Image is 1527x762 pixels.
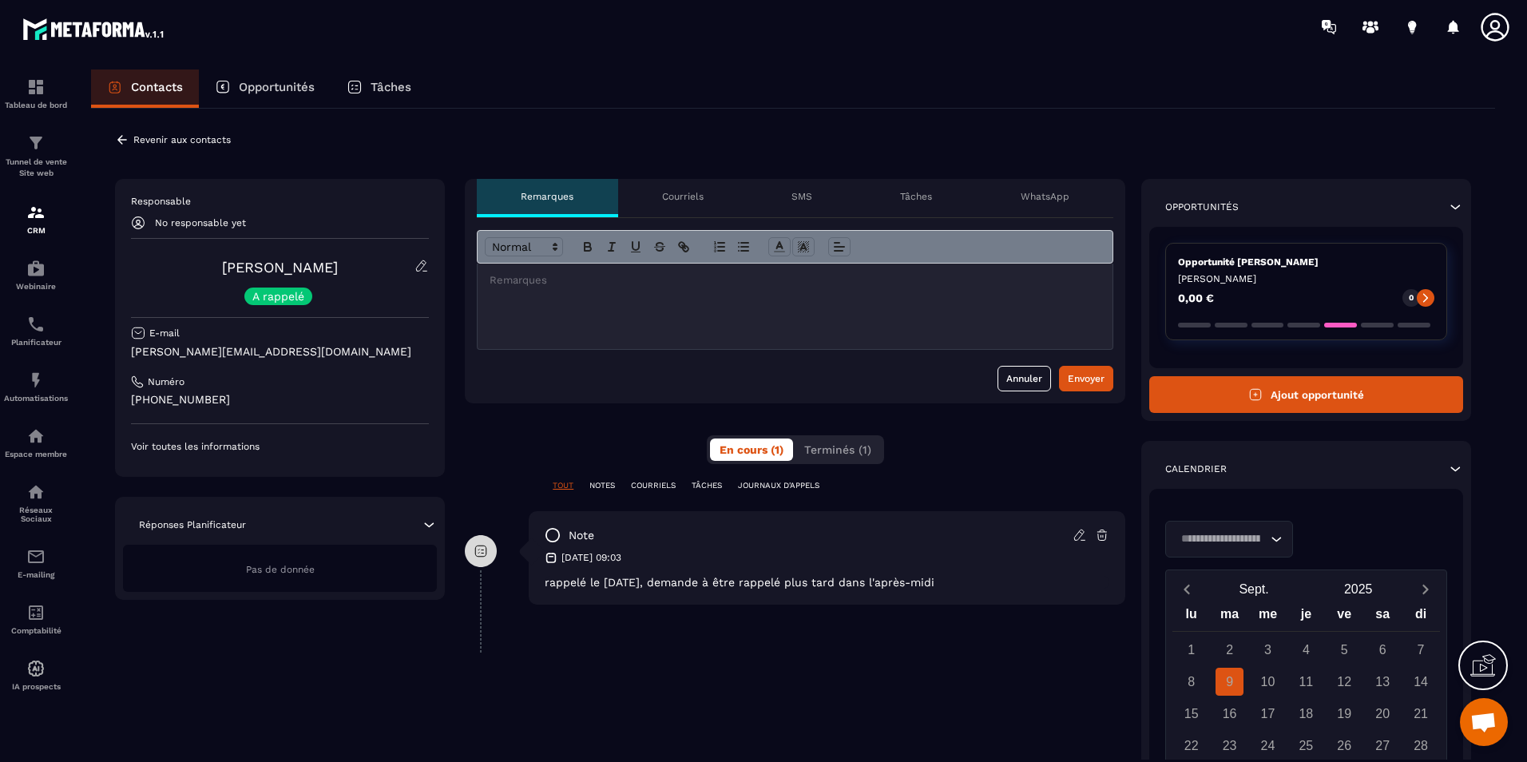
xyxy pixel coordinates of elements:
[1363,603,1402,631] div: sa
[1178,272,1434,285] p: [PERSON_NAME]
[1402,603,1440,631] div: di
[1292,700,1320,728] div: 18
[4,359,68,415] a: automationsautomationsAutomatisations
[521,190,573,203] p: Remarques
[26,659,46,678] img: automations
[26,547,46,566] img: email
[1149,376,1463,413] button: Ajout opportunité
[4,470,68,535] a: social-networksocial-networkRéseaux Sociaux
[1211,603,1249,631] div: ma
[4,303,68,359] a: schedulerschedulerPlanificateur
[1172,603,1211,631] div: lu
[804,443,871,456] span: Terminés (1)
[631,480,676,491] p: COURRIELS
[4,591,68,647] a: accountantaccountantComptabilité
[4,570,68,579] p: E-mailing
[1177,732,1205,760] div: 22
[1292,636,1320,664] div: 4
[1177,636,1205,664] div: 1
[1292,732,1320,760] div: 25
[4,247,68,303] a: automationsautomationsWebinaire
[1165,462,1227,475] p: Calendrier
[1216,700,1243,728] div: 16
[4,157,68,179] p: Tunnel de vente Site web
[1254,700,1282,728] div: 17
[1059,366,1113,391] button: Envoyer
[1409,292,1414,304] p: 0
[1176,530,1267,548] input: Search for option
[91,69,199,108] a: Contacts
[252,291,304,302] p: A rappelé
[1331,636,1358,664] div: 5
[239,80,315,94] p: Opportunités
[1254,732,1282,760] div: 24
[1407,668,1435,696] div: 14
[1216,636,1243,664] div: 2
[1407,636,1435,664] div: 7
[4,282,68,291] p: Webinaire
[1249,603,1287,631] div: me
[998,366,1051,391] button: Annuler
[4,101,68,109] p: Tableau de bord
[692,480,722,491] p: TÂCHES
[26,427,46,446] img: automations
[371,80,411,94] p: Tâches
[331,69,427,108] a: Tâches
[4,535,68,591] a: emailemailE-mailing
[26,77,46,97] img: formation
[1292,668,1320,696] div: 11
[1369,668,1397,696] div: 13
[1202,575,1307,603] button: Open months overlay
[1369,700,1397,728] div: 20
[1407,732,1435,760] div: 28
[1177,668,1205,696] div: 8
[4,506,68,523] p: Réseaux Sociaux
[26,259,46,278] img: automations
[1369,636,1397,664] div: 6
[26,603,46,622] img: accountant
[4,226,68,235] p: CRM
[4,626,68,635] p: Comptabilité
[1331,700,1358,728] div: 19
[1410,578,1440,600] button: Next month
[545,576,1109,589] p: rappelé le [DATE], demande à être rappelé plus tard dans l'après-midi
[662,190,704,203] p: Courriels
[720,443,783,456] span: En cours (1)
[900,190,932,203] p: Tâches
[1172,578,1202,600] button: Previous month
[589,480,615,491] p: NOTES
[1178,292,1214,304] p: 0,00 €
[4,191,68,247] a: formationformationCRM
[1165,521,1293,558] div: Search for option
[1068,371,1105,387] div: Envoyer
[131,80,183,94] p: Contacts
[131,440,429,453] p: Voir toutes les informations
[1369,732,1397,760] div: 27
[26,133,46,153] img: formation
[131,392,429,407] p: [PHONE_NUMBER]
[26,315,46,334] img: scheduler
[1460,698,1508,746] div: Ouvrir le chat
[4,450,68,458] p: Espace membre
[569,528,594,543] p: note
[139,518,246,531] p: Réponses Planificateur
[1331,668,1358,696] div: 12
[133,134,231,145] p: Revenir aux contacts
[131,195,429,208] p: Responsable
[1177,700,1205,728] div: 15
[4,121,68,191] a: formationformationTunnel de vente Site web
[1165,200,1239,213] p: Opportunités
[738,480,819,491] p: JOURNAUX D'APPELS
[26,482,46,502] img: social-network
[553,480,573,491] p: TOUT
[1287,603,1325,631] div: je
[26,371,46,390] img: automations
[149,327,180,339] p: E-mail
[561,551,621,564] p: [DATE] 09:03
[4,394,68,403] p: Automatisations
[1407,700,1435,728] div: 21
[246,564,315,575] span: Pas de donnée
[22,14,166,43] img: logo
[4,65,68,121] a: formationformationTableau de bord
[1216,668,1243,696] div: 9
